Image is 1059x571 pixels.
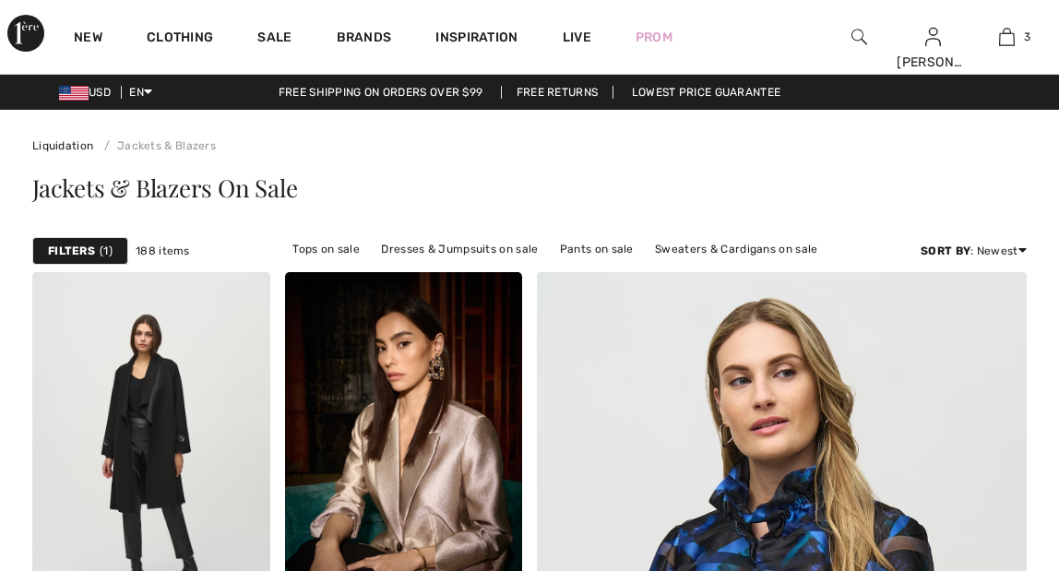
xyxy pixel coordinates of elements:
a: Clothing [147,30,213,49]
a: Free Returns [501,86,614,99]
a: Pants on sale [551,237,643,261]
a: Live [563,28,591,47]
a: Free shipping on orders over $99 [264,86,498,99]
a: Jackets & Blazers [97,139,216,152]
div: : Newest [921,243,1027,259]
a: Dresses & Jumpsuits on sale [372,237,547,261]
img: search the website [851,26,867,48]
a: 3 [971,26,1043,48]
img: My Bag [999,26,1015,48]
a: Outerwear on sale [625,261,744,285]
span: 3 [1024,29,1030,45]
a: New [74,30,102,49]
a: Brands [337,30,392,49]
div: [PERSON_NAME] [897,53,969,72]
img: My Info [925,26,941,48]
span: USD [59,86,118,99]
a: Lowest Price Guarantee [617,86,796,99]
a: Sign In [925,28,941,45]
a: Prom [636,28,672,47]
img: US Dollar [59,86,89,101]
a: Sweaters & Cardigans on sale [646,237,827,261]
span: Inspiration [435,30,518,49]
span: 188 items [136,243,190,259]
span: Jackets & Blazers On Sale [32,172,298,204]
a: Tops on sale [283,237,369,261]
a: Skirts on sale [529,261,621,285]
a: Jackets & Blazers on sale [367,261,527,285]
img: 1ère Avenue [7,15,44,52]
span: 1 [100,243,113,259]
a: Sale [257,30,292,49]
strong: Sort By [921,244,970,257]
strong: Filters [48,243,95,259]
span: EN [129,86,152,99]
a: Liquidation [32,139,93,152]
